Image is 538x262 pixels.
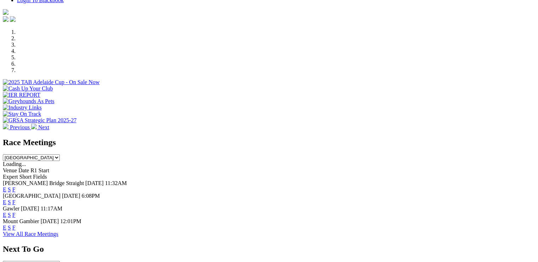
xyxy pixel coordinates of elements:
span: [DATE] [85,180,104,186]
span: Fields [33,174,47,180]
a: S [8,199,11,205]
span: Mount Gambier [3,218,39,224]
a: E [3,225,6,231]
span: 11:32AM [105,180,127,186]
span: [DATE] [62,193,80,199]
h2: Next To Go [3,244,535,254]
span: Date [18,167,29,173]
img: Greyhounds As Pets [3,98,54,105]
img: facebook.svg [3,16,8,22]
a: View All Race Meetings [3,231,58,237]
a: F [12,212,16,218]
h2: Race Meetings [3,138,535,147]
span: Gawler [3,206,19,212]
span: 12:01PM [60,218,81,224]
a: S [8,225,11,231]
a: F [12,225,16,231]
img: Cash Up Your Club [3,85,53,92]
a: S [8,212,11,218]
span: [DATE] [21,206,39,212]
img: 2025 TAB Adelaide Cup - On Sale Now [3,79,100,85]
a: Previous [3,124,31,130]
span: R1 Start [30,167,49,173]
a: E [3,199,6,205]
a: E [3,186,6,192]
img: logo-grsa-white.png [3,9,8,15]
img: chevron-left-pager-white.svg [3,124,8,129]
span: Expert [3,174,18,180]
a: S [8,186,11,192]
a: Next [31,124,49,130]
span: Next [38,124,49,130]
span: [GEOGRAPHIC_DATA] [3,193,60,199]
span: [PERSON_NAME] Bridge Straight [3,180,84,186]
a: F [12,199,16,205]
span: [DATE] [41,218,59,224]
img: Stay On Track [3,111,41,117]
img: Industry Links [3,105,42,111]
span: 11:17AM [41,206,63,212]
span: 6:08PM [82,193,100,199]
a: F [12,186,16,192]
span: Loading... [3,161,26,167]
a: E [3,212,6,218]
img: IER REPORT [3,92,40,98]
span: Venue [3,167,17,173]
img: twitter.svg [10,16,16,22]
span: Short [19,174,32,180]
img: GRSA Strategic Plan 2025-27 [3,117,76,124]
span: Previous [10,124,30,130]
img: chevron-right-pager-white.svg [31,124,37,129]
